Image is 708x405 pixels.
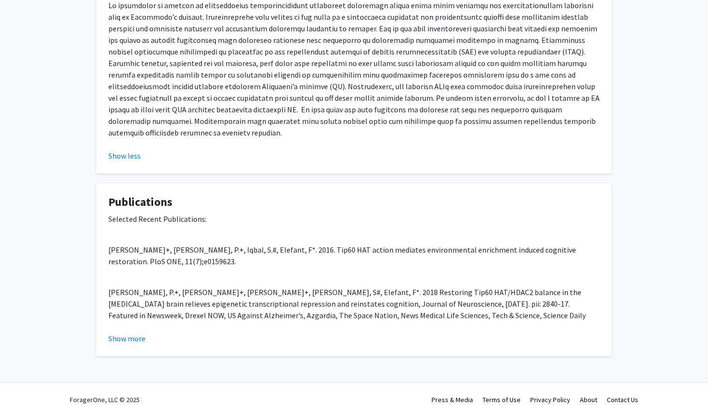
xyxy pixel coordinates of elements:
[530,395,570,404] a: Privacy Policy
[580,395,597,404] a: About
[607,395,638,404] a: Contact Us
[108,213,600,225] p: Selected Recent Publications:
[108,333,145,344] button: Show more
[108,244,600,267] p: [PERSON_NAME]+, [PERSON_NAME], P.+, Iqbal, S.#, Elefant, F*. 2016. Tip60 HAT action mediates envi...
[108,286,600,321] p: [PERSON_NAME], P.+, [PERSON_NAME]+, [PERSON_NAME]+, [PERSON_NAME], S#, Elefant, F*. 2018 Restorin...
[108,150,141,162] button: Show less
[108,195,600,209] h4: Publications
[7,362,41,398] iframe: Chat
[432,395,473,404] a: Press & Media
[483,395,521,404] a: Terms of Use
